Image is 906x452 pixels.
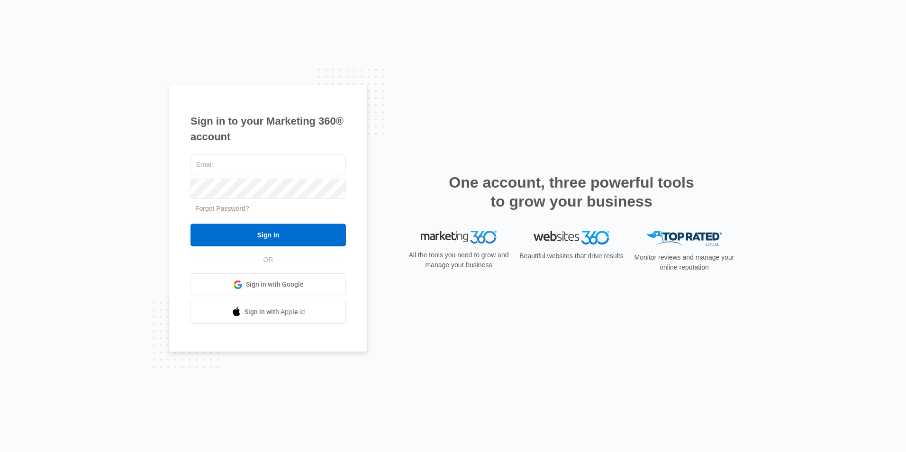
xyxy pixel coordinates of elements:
[631,253,737,272] p: Monitor reviews and manage your online reputation
[257,255,280,265] span: OR
[421,231,497,244] img: Marketing 360
[406,250,512,270] p: All the tools you need to grow and manage your business
[190,301,346,324] a: Sign in with Apple Id
[646,231,722,246] img: Top Rated Local
[245,307,305,317] span: Sign in with Apple Id
[190,273,346,296] a: Sign in with Google
[246,280,304,289] span: Sign in with Google
[446,173,697,211] h2: One account, three powerful tools to grow your business
[195,205,249,212] a: Forgot Password?
[190,224,346,246] input: Sign In
[190,113,346,145] h1: Sign in to your Marketing 360® account
[518,251,625,261] p: Beautiful websites that drive results
[190,154,346,174] input: Email
[534,231,609,244] img: Websites 360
